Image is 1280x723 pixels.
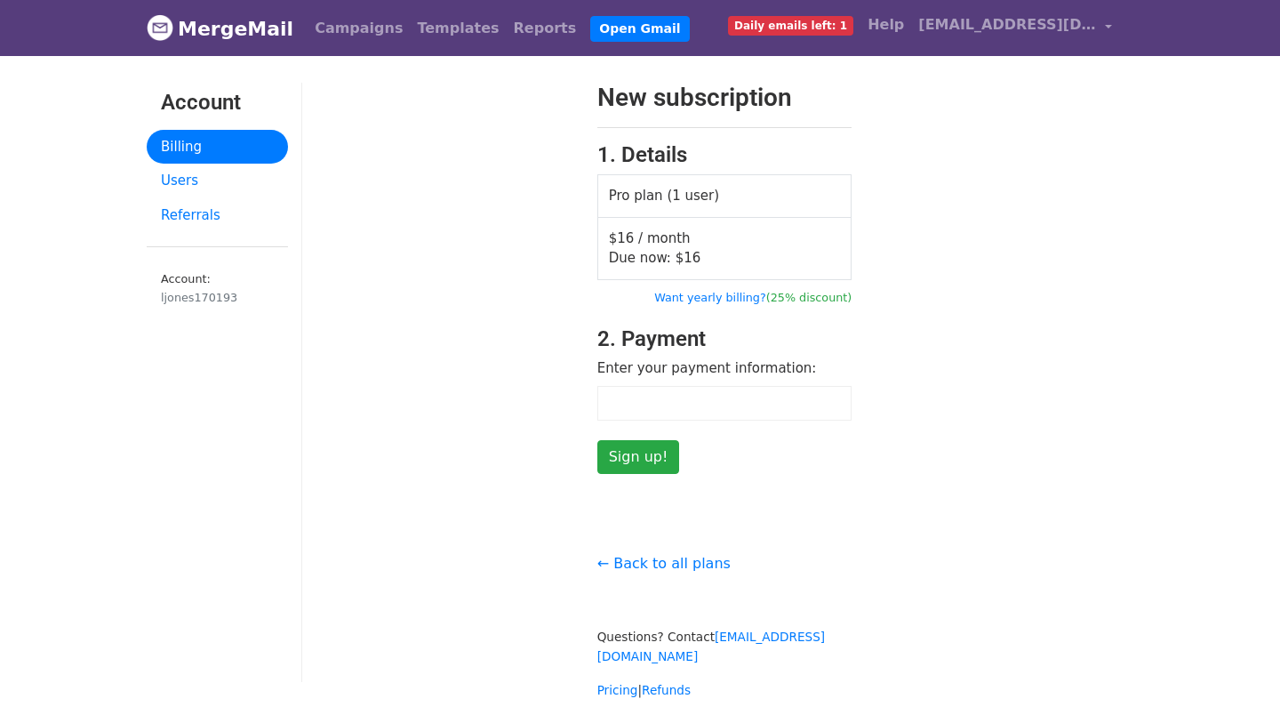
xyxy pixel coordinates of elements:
[597,326,852,352] h3: 2. Payment
[728,16,853,36] span: Daily emails left: 1
[911,7,1119,49] a: [EMAIL_ADDRESS][DOMAIN_NAME]
[147,198,288,233] a: Referrals
[597,555,731,572] a: ← Back to all plans
[597,630,825,663] small: Questions? Contact
[597,683,691,697] small: |
[597,217,852,279] td: $16 / month
[161,90,274,116] h3: Account
[609,250,701,266] span: Due now: $
[597,358,817,379] label: Enter your payment information:
[147,10,293,47] a: MergeMail
[590,16,689,42] a: Open Gmail
[597,142,852,168] h3: 1. Details
[918,14,1096,36] span: [EMAIL_ADDRESS][DOMAIN_NAME]
[147,164,288,198] a: Users
[147,14,173,41] img: MergeMail logo
[654,291,852,304] a: Want yearly billing?(25% discount)
[860,7,911,43] a: Help
[308,11,410,46] a: Campaigns
[721,7,860,43] a: Daily emails left: 1
[684,250,700,266] span: 16
[642,683,691,697] a: Refunds
[161,272,274,306] small: Account:
[507,11,584,46] a: Reports
[766,291,852,304] span: (25% discount)
[597,83,852,113] h2: New subscription
[607,396,843,411] iframe: Secure payment input frame
[597,175,852,218] td: Pro plan (1 user)
[147,130,288,165] a: Billing
[597,683,638,697] a: Pricing
[161,289,274,306] div: ljones170193
[597,440,680,474] input: Sign up!
[410,11,506,46] a: Templates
